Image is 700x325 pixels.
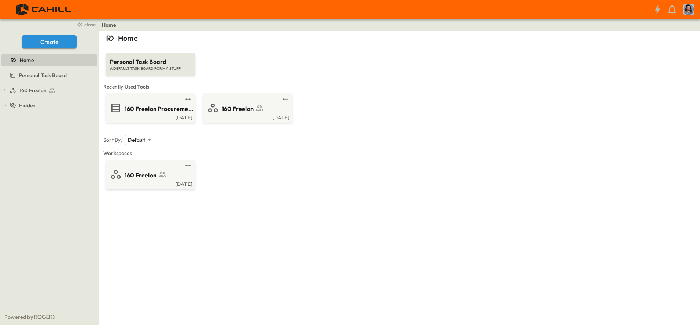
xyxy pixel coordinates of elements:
[103,83,696,90] span: Recently Used Tools
[103,136,122,144] p: Sort By:
[118,33,138,43] p: Home
[125,105,196,113] span: 160 Freelon Procurement Log
[102,21,116,29] a: Home
[107,180,192,186] a: [DATE]
[1,69,97,81] div: Personal Task Boardtest
[107,114,192,120] a: [DATE]
[103,149,696,157] span: Workspaces
[125,171,156,180] span: 160 Freelon
[110,66,191,71] span: A DEFAULT TASK BOARD FOR MY STUFF
[10,85,96,95] a: 160 Freelon
[102,21,121,29] nav: breadcrumbs
[107,169,192,180] a: 160 Freelon
[222,105,254,113] span: 160 Freelon
[105,46,196,76] a: Personal Task BoardA DEFAULT TASK BOARD FOR MY STUFF
[128,136,145,144] p: Default
[204,114,290,120] a: [DATE]
[125,135,154,145] div: Default
[19,72,67,79] span: Personal Task Board
[74,19,97,29] button: close
[1,55,96,65] a: Home
[9,2,80,17] img: 4f72bfc4efa7236828875bac24094a5ddb05241e32d018417354e964050affa1.png
[20,57,34,64] span: Home
[84,21,96,28] span: close
[184,161,192,170] button: test
[19,102,36,109] span: Hidden
[1,84,97,96] div: 160 Freelontest
[281,95,290,104] button: test
[683,4,694,15] img: Profile Picture
[110,58,191,66] span: Personal Task Board
[204,102,290,114] a: 160 Freelon
[107,102,192,114] a: 160 Freelon Procurement Log
[22,35,77,48] button: Create
[184,95,192,104] button: test
[1,70,96,80] a: Personal Task Board
[19,87,47,94] span: 160 Freelon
